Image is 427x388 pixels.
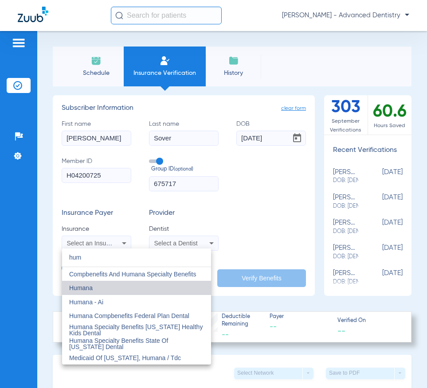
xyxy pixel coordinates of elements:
[69,337,168,350] span: Humana Specialty Benefits State Of [US_STATE] Dental
[69,271,196,278] span: Compbenefits And Humana Specialty Benefits
[62,248,211,267] input: dropdown search
[69,354,181,361] span: Medicaid Of [US_STATE], Humana / Tdc
[69,312,189,319] span: Humana Compbenefits Federal Plan Dental
[69,299,103,306] span: Humana - Ai
[69,323,203,337] span: Humana Specialty Benefits [US_STATE] Healthy Kids Dental
[69,284,93,291] span: Humana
